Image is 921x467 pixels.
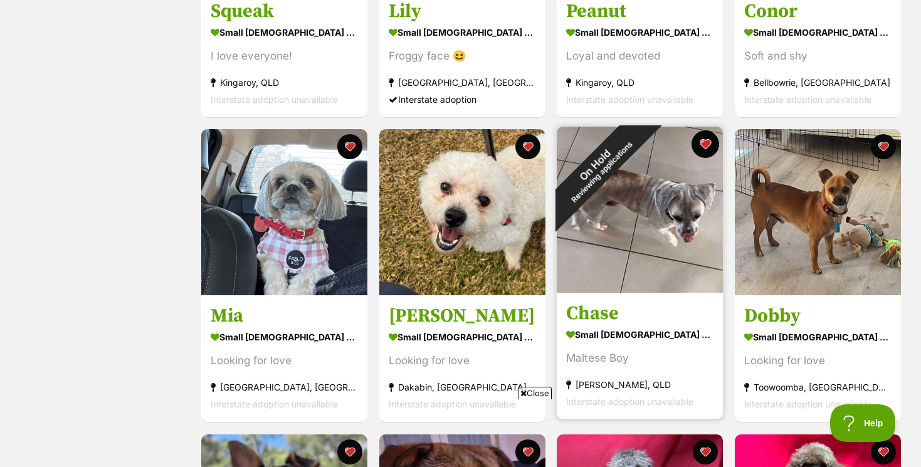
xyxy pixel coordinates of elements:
div: Maltese Boy [566,350,713,367]
img: layer.png [1,1,609,157]
span: Interstate adoption unavailable [211,399,338,410]
div: Kingaroy, QLD [211,74,358,91]
button: favourite [515,134,540,159]
span: Close [518,387,552,399]
span: Interstate adoption unavailable [566,94,693,105]
a: Mia small [DEMOGRAPHIC_DATA] Dog Looking for love [GEOGRAPHIC_DATA], [GEOGRAPHIC_DATA] Interstate... [201,295,367,422]
a: Chase small [DEMOGRAPHIC_DATA] Dog Maltese Boy [PERSON_NAME], QLD Interstate adoption unavailable... [557,293,723,420]
div: On Hold [529,99,668,238]
span: Interstate adoption unavailable [211,94,338,105]
span: Interstate adoption unavailable [566,397,693,407]
h3: Dobby [744,305,892,328]
span: Reviewing applications [570,140,634,204]
img: Chase [557,127,723,293]
button: favourite [871,134,896,159]
div: small [DEMOGRAPHIC_DATA] Dog [744,23,892,41]
h3: Mia [211,305,358,328]
iframe: Advertisement [233,404,689,461]
img: Mia [201,129,367,295]
a: On HoldReviewing applications [557,283,723,295]
div: small [DEMOGRAPHIC_DATA] Dog [211,328,358,347]
a: [PERSON_NAME] small [DEMOGRAPHIC_DATA] Dog Looking for love Dakabin, [GEOGRAPHIC_DATA] Interstate... [379,295,545,422]
a: Dobby small [DEMOGRAPHIC_DATA] Dog Looking for love Toowoomba, [GEOGRAPHIC_DATA] Interstate adopt... [735,295,901,422]
div: small [DEMOGRAPHIC_DATA] Dog [211,23,358,41]
div: Froggy face 😆 [389,48,536,65]
div: Looking for love [389,353,536,370]
div: small [DEMOGRAPHIC_DATA] Dog [744,328,892,347]
button: favourite [871,439,896,464]
div: Kingaroy, QLD [566,74,713,91]
div: small [DEMOGRAPHIC_DATA] Dog [566,326,713,344]
div: small [DEMOGRAPHIC_DATA] Dog [566,23,713,41]
span: Interstate adoption unavailable [744,399,871,410]
img: Alfie [379,129,545,295]
h3: [PERSON_NAME] [389,305,536,328]
iframe: Help Scout Beacon - Open [830,404,896,442]
div: Toowoomba, [GEOGRAPHIC_DATA] [744,379,892,396]
div: Loyal and devoted [566,48,713,65]
button: favourite [693,439,718,464]
span: Interstate adoption unavailable [744,94,871,105]
div: [GEOGRAPHIC_DATA], [GEOGRAPHIC_DATA] [211,379,358,396]
div: Bellbowrie, [GEOGRAPHIC_DATA] [744,74,892,91]
div: Soft and shy [744,48,892,65]
div: Dakabin, [GEOGRAPHIC_DATA] [389,379,536,396]
div: [GEOGRAPHIC_DATA], [GEOGRAPHIC_DATA] [389,74,536,91]
div: [PERSON_NAME], QLD [566,377,713,394]
h3: Chase [566,302,713,326]
button: favourite [337,134,362,159]
div: small [DEMOGRAPHIC_DATA] Dog [389,23,536,41]
button: favourite [692,130,719,158]
div: I love everyone! [211,48,358,65]
img: Dobby [735,129,901,295]
div: small [DEMOGRAPHIC_DATA] Dog [389,328,536,347]
div: Looking for love [744,353,892,370]
div: Interstate adoption [389,91,536,108]
div: Looking for love [211,353,358,370]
